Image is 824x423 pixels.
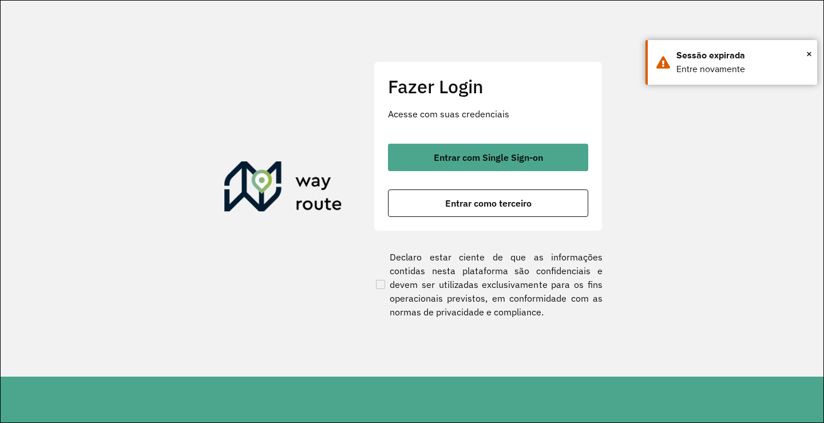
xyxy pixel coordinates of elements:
div: Sessão expirada [676,49,809,62]
label: Declaro estar ciente de que as informações contidas nesta plataforma são confidenciais e devem se... [374,250,603,319]
button: button [388,189,588,217]
button: Close [806,45,812,62]
h2: Fazer Login [388,76,588,97]
p: Acesse com suas credenciais [388,107,588,121]
div: Entre novamente [676,62,809,76]
button: button [388,144,588,171]
span: Entrar como terceiro [445,199,532,208]
span: × [806,45,812,62]
img: Roteirizador AmbevTech [224,161,342,216]
span: Entrar com Single Sign-on [434,153,543,162]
